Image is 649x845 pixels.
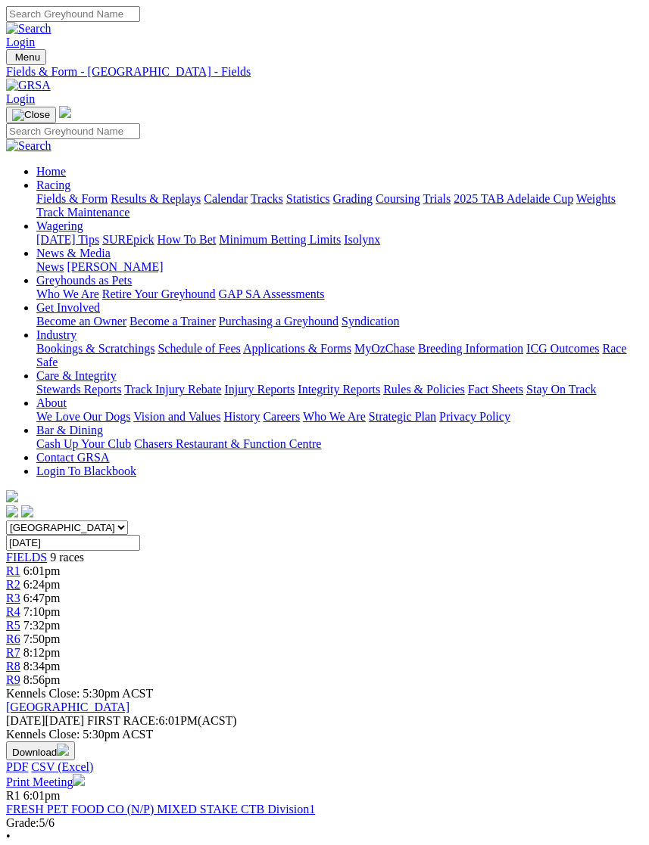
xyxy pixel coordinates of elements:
[23,592,61,604] span: 6:47pm
[219,287,325,300] a: GAP SA Assessments
[36,260,64,273] a: News
[21,505,33,517] img: twitter.svg
[6,505,18,517] img: facebook.svg
[354,342,415,355] a: MyOzChase
[158,342,240,355] a: Schedule of Fees
[36,274,132,287] a: Greyhounds as Pets
[36,206,129,219] a: Track Maintenance
[36,396,67,409] a: About
[219,315,339,328] a: Purchasing a Greyhound
[31,760,93,773] a: CSV (Excel)
[6,803,315,815] a: FRESH PET FOOD CO (N/P) MIXED STAKE CTB Division1
[36,464,136,477] a: Login To Blackbook
[251,192,283,205] a: Tracks
[6,816,39,829] span: Grade:
[6,578,20,591] span: R2
[36,233,643,247] div: Wagering
[6,139,51,153] img: Search
[36,424,103,436] a: Bar & Dining
[36,328,76,341] a: Industry
[333,192,373,205] a: Grading
[6,107,56,123] button: Toggle navigation
[67,260,163,273] a: [PERSON_NAME]
[6,551,47,564] a: FIELDS
[342,315,399,328] a: Syndication
[6,789,20,802] span: R1
[36,233,99,246] a: [DATE] Tips
[6,535,140,551] input: Select date
[57,744,69,756] img: download.svg
[6,79,51,92] img: GRSA
[36,287,643,301] div: Greyhounds as Pets
[87,714,158,727] span: FIRST RACE:
[6,49,46,65] button: Toggle navigation
[298,383,380,396] a: Integrity Reports
[6,646,20,659] a: R7
[369,410,436,423] a: Strategic Plan
[6,564,20,577] a: R1
[6,687,153,700] span: Kennels Close: 5:30pm ACST
[204,192,248,205] a: Calendar
[6,6,140,22] input: Search
[36,247,111,259] a: News & Media
[6,728,643,741] div: Kennels Close: 5:30pm ACST
[23,605,61,618] span: 7:10pm
[468,383,523,396] a: Fact Sheets
[36,315,126,328] a: Become an Owner
[102,233,154,246] a: SUREpick
[526,342,599,355] a: ICG Outcomes
[6,92,35,105] a: Login
[36,342,626,368] a: Race Safe
[36,437,131,450] a: Cash Up Your Club
[6,605,20,618] a: R4
[6,760,28,773] a: PDF
[223,410,260,423] a: History
[6,660,20,673] a: R8
[263,410,300,423] a: Careers
[23,660,61,673] span: 8:34pm
[36,179,70,191] a: Racing
[576,192,616,205] a: Weights
[454,192,573,205] a: 2025 TAB Adelaide Cup
[36,383,643,396] div: Care & Integrity
[6,760,643,774] div: Download
[418,342,523,355] a: Breeding Information
[6,741,75,760] button: Download
[6,22,51,36] img: Search
[6,714,84,727] span: [DATE]
[6,632,20,645] a: R6
[36,301,100,314] a: Get Involved
[36,219,83,232] a: Wagering
[6,65,643,79] a: Fields & Form - [GEOGRAPHIC_DATA] - Fields
[6,36,35,48] a: Login
[243,342,351,355] a: Applications & Forms
[6,775,85,788] a: Print Meeting
[124,383,221,396] a: Track Injury Rebate
[383,383,465,396] a: Rules & Policies
[36,451,109,464] a: Contact GRSA
[36,342,154,355] a: Bookings & Scratchings
[12,109,50,121] img: Close
[6,619,20,632] a: R5
[134,437,321,450] a: Chasers Restaurant & Function Centre
[36,287,99,300] a: Who We Are
[36,383,121,396] a: Stewards Reports
[158,233,217,246] a: How To Bet
[133,410,220,423] a: Vision and Values
[224,383,295,396] a: Injury Reports
[6,830,11,843] span: •
[6,592,20,604] span: R3
[36,315,643,328] div: Get Involved
[36,410,643,424] div: About
[6,673,20,686] span: R9
[36,410,130,423] a: We Love Our Dogs
[23,619,61,632] span: 7:32pm
[36,192,108,205] a: Fields & Form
